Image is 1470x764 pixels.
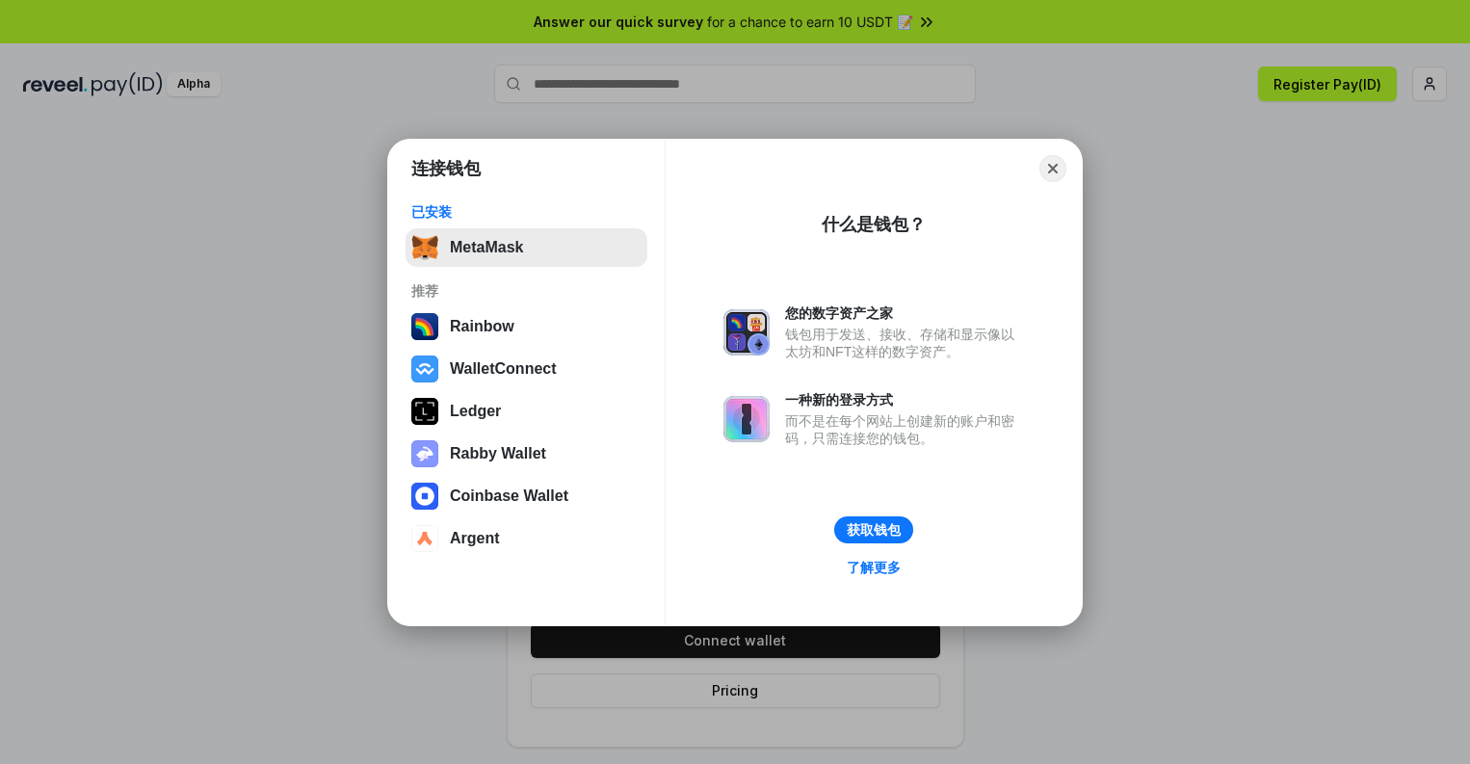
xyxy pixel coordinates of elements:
img: svg+xml,%3Csvg%20width%3D%2228%22%20height%3D%2228%22%20viewBox%3D%220%200%2028%2028%22%20fill%3D... [411,525,438,552]
div: Rabby Wallet [450,445,546,462]
img: svg+xml,%3Csvg%20width%3D%2228%22%20height%3D%2228%22%20viewBox%3D%220%200%2028%2028%22%20fill%3D... [411,356,438,382]
button: Rabby Wallet [406,435,647,473]
img: svg+xml,%3Csvg%20xmlns%3D%22http%3A%2F%2Fwww.w3.org%2F2000%2Fsvg%22%20width%3D%2228%22%20height%3... [411,398,438,425]
button: WalletConnect [406,350,647,388]
img: svg+xml,%3Csvg%20xmlns%3D%22http%3A%2F%2Fwww.w3.org%2F2000%2Fsvg%22%20fill%3D%22none%22%20viewBox... [723,396,770,442]
div: 什么是钱包？ [822,213,926,236]
div: 了解更多 [847,559,901,576]
button: MetaMask [406,228,647,267]
div: Coinbase Wallet [450,487,568,505]
img: svg+xml,%3Csvg%20fill%3D%22none%22%20height%3D%2233%22%20viewBox%3D%220%200%2035%2033%22%20width%... [411,234,438,261]
button: Close [1039,155,1066,182]
button: 获取钱包 [834,516,913,543]
div: 您的数字资产之家 [785,304,1024,322]
button: Rainbow [406,307,647,346]
button: Coinbase Wallet [406,477,647,515]
img: svg+xml,%3Csvg%20xmlns%3D%22http%3A%2F%2Fwww.w3.org%2F2000%2Fsvg%22%20fill%3D%22none%22%20viewBox... [723,309,770,356]
div: MetaMask [450,239,523,256]
div: Rainbow [450,318,514,335]
div: 推荐 [411,282,642,300]
a: 了解更多 [835,555,912,580]
img: svg+xml,%3Csvg%20width%3D%2228%22%20height%3D%2228%22%20viewBox%3D%220%200%2028%2028%22%20fill%3D... [411,483,438,510]
div: Ledger [450,403,501,420]
img: svg+xml,%3Csvg%20width%3D%22120%22%20height%3D%22120%22%20viewBox%3D%220%200%20120%20120%22%20fil... [411,313,438,340]
div: 而不是在每个网站上创建新的账户和密码，只需连接您的钱包。 [785,412,1024,447]
button: Argent [406,519,647,558]
div: 获取钱包 [847,521,901,539]
div: 已安装 [411,203,642,221]
div: 钱包用于发送、接收、存储和显示像以太坊和NFT这样的数字资产。 [785,326,1024,360]
div: 一种新的登录方式 [785,391,1024,408]
img: svg+xml,%3Csvg%20xmlns%3D%22http%3A%2F%2Fwww.w3.org%2F2000%2Fsvg%22%20fill%3D%22none%22%20viewBox... [411,440,438,467]
div: WalletConnect [450,360,557,378]
h1: 连接钱包 [411,157,481,180]
div: Argent [450,530,500,547]
button: Ledger [406,392,647,431]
